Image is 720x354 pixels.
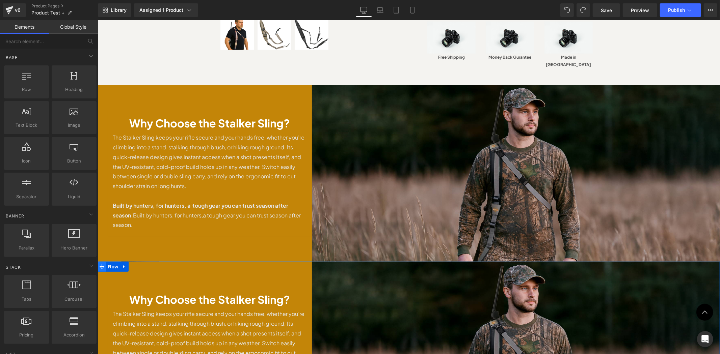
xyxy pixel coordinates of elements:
a: Laptop [372,3,388,17]
div: Open Intercom Messenger [697,331,713,347]
a: v6 [3,3,26,17]
h1: Why Choose the Stalker Sling? [15,273,209,286]
div: v6 [14,6,22,14]
button: Publish [660,3,701,17]
div: Assigned 1 Product [139,7,193,13]
span: Parallax [6,244,47,252]
p: Made in [GEOGRAPHIC_DATA] [447,33,495,48]
span: Carousel [54,296,95,303]
span: Text Block [6,122,47,129]
span: Pricing [6,331,47,338]
button: More [704,3,717,17]
a: Preview [623,3,657,17]
span: Row [9,241,22,252]
h1: Why Choose the Stalker Sling? [15,96,209,109]
span: Row [6,86,47,93]
a: Product Pages [31,3,98,9]
button: Undo [560,3,574,17]
button: Redo [577,3,590,17]
a: Desktop [356,3,372,17]
span: Product Test + [31,10,64,16]
p: Free Shipping [330,33,378,41]
a: Mobile [404,3,421,17]
a: Global Style [49,20,98,34]
span: Publish [668,7,685,13]
span: Icon [6,157,47,165]
a: Expand / Collapse [22,241,31,252]
span: Liquid [54,193,95,200]
a: Tablet [388,3,404,17]
div: Money Back Gurantee [388,33,436,41]
span: Separator [6,193,47,200]
p: Built by hunters, for hunters,a tough gear you can trust season after season. [15,181,209,210]
span: Image [54,122,95,129]
span: Accordion [54,331,95,338]
strong: Built by hunters, for hunters, a tough gear you can trust season after season. [15,182,191,199]
span: Preview [631,7,649,14]
span: Heading [54,86,95,93]
span: Tabs [6,296,47,303]
p: The Stalker Sling keeps your rifle secure and your hands free, whether you’re climbing into a sta... [15,289,209,347]
span: Stack [5,264,22,270]
span: Hero Banner [54,244,95,252]
p: The Stalker Sling keeps your rifle secure and your hands free, whether you’re climbing into a sta... [15,113,209,171]
a: New Library [98,3,131,17]
span: Banner [5,213,25,219]
span: Save [601,7,612,14]
span: Base [5,54,18,61]
span: Button [54,157,95,165]
span: Library [111,7,127,13]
